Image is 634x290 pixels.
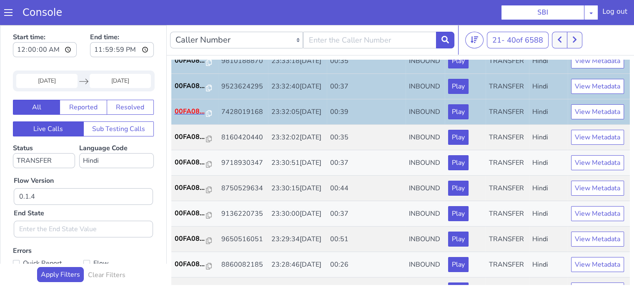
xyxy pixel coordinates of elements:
[175,158,206,168] p: 00FA08...
[218,23,268,49] td: 9810188870
[268,100,327,125] td: 23:32:02[DATE]
[571,28,624,43] button: View Metadata
[37,242,84,257] button: Apply Filters
[529,49,568,74] td: Hindi
[529,227,568,252] td: Hindi
[327,176,406,202] td: 00:37
[13,75,60,90] button: All
[406,227,445,252] td: INBOUND
[501,5,584,20] button: SBI
[218,227,268,252] td: 8860082185
[448,130,469,145] button: Play
[79,119,154,143] label: Language Code
[175,183,215,193] a: 00FA08...
[175,56,215,66] a: 00FA08...
[448,232,469,247] button: Play
[79,128,154,143] select: Language Code
[602,7,627,20] div: Log out
[327,202,406,227] td: 00:51
[175,107,206,117] p: 00FA08...
[486,252,529,278] td: TRANSFER
[14,183,44,193] label: End State
[218,125,268,151] td: 9718930347
[529,23,568,49] td: Hindi
[175,107,215,117] a: 00FA08...
[529,125,568,151] td: Hindi
[327,49,406,74] td: 00:37
[448,54,469,69] button: Play
[486,227,529,252] td: TRANSFER
[486,100,529,125] td: TRANSFER
[90,17,154,32] input: End time:
[529,151,568,176] td: Hindi
[175,234,206,244] p: 00FA08...
[529,252,568,278] td: Hindi
[175,158,215,168] a: 00FA08...
[60,75,107,90] button: Reported
[175,209,206,219] p: 00FA08...
[406,125,445,151] td: INBOUND
[327,23,406,49] td: 00:35
[406,176,445,202] td: INBOUND
[88,246,125,254] h6: Clear Filters
[406,74,445,100] td: INBOUND
[571,130,624,145] button: View Metadata
[218,100,268,125] td: 8160420440
[13,119,75,143] label: Status
[529,74,568,100] td: Hindi
[175,260,206,270] p: 00FA08...
[486,74,529,100] td: TRANSFER
[175,30,215,40] a: 00FA08...
[327,252,406,278] td: 00:16
[175,132,206,142] p: 00FA08...
[571,207,624,222] button: View Metadata
[268,151,327,176] td: 23:30:15[DATE]
[268,125,327,151] td: 23:30:51[DATE]
[571,181,624,196] button: View Metadata
[486,202,529,227] td: TRANSFER
[268,23,327,49] td: 23:33:18[DATE]
[406,23,445,49] td: INBOUND
[175,56,206,66] p: 00FA08...
[268,49,327,74] td: 23:32:40[DATE]
[83,232,154,244] label: Flow
[218,252,268,278] td: 7042075250
[448,156,469,171] button: Play
[218,202,268,227] td: 9650516051
[218,74,268,100] td: 7428019168
[406,100,445,125] td: INBOUND
[16,49,78,63] input: Start Date
[175,30,206,40] p: 00FA08...
[529,202,568,227] td: Hindi
[448,257,469,272] button: Play
[406,252,445,278] td: INBOUND
[13,5,77,35] label: Start time:
[406,202,445,227] td: INBOUND
[529,176,568,202] td: Hindi
[218,176,268,202] td: 9136220735
[175,81,206,91] p: 00FA08...
[218,49,268,74] td: 9523624295
[327,74,406,100] td: 00:39
[175,209,215,219] a: 00FA08...
[571,156,624,171] button: View Metadata
[327,100,406,125] td: 00:35
[268,74,327,100] td: 23:32:05[DATE]
[13,96,84,111] button: Live Calls
[486,23,529,49] td: TRANSFER
[13,7,72,18] a: Console
[303,7,436,23] input: Enter the Caller Number
[268,176,327,202] td: 23:30:00[DATE]
[406,49,445,74] td: INBOUND
[327,125,406,151] td: 00:37
[14,196,153,212] input: Enter the End State Value
[507,10,543,20] span: 40 of 6588
[83,96,154,111] button: Sub Testing Calls
[175,81,215,91] a: 00FA08...
[448,181,469,196] button: Play
[571,232,624,247] button: View Metadata
[14,163,153,180] input: Enter the Flow Version ID
[486,49,529,74] td: TRANSFER
[13,128,75,143] select: Status
[448,105,469,120] button: Play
